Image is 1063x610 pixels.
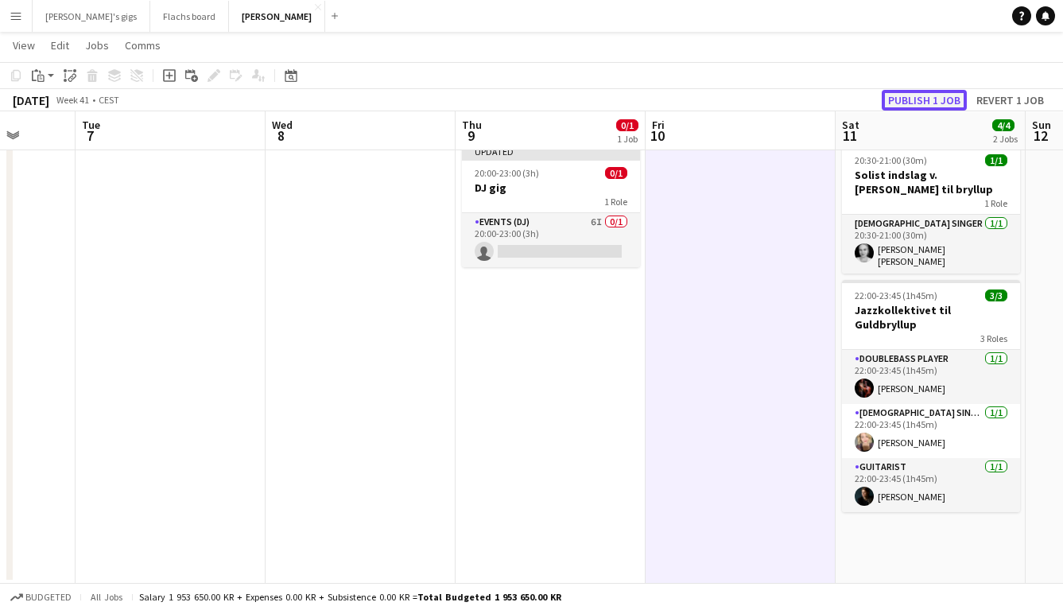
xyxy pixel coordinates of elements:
[270,126,293,145] span: 8
[652,118,665,132] span: Fri
[125,38,161,52] span: Comms
[82,118,100,132] span: Tue
[99,94,119,106] div: CEST
[118,35,167,56] a: Comms
[604,196,627,208] span: 1 Role
[985,289,1007,301] span: 3/3
[840,126,859,145] span: 11
[842,168,1020,196] h3: Solist indslag v. [PERSON_NAME] til bryllup
[842,280,1020,512] app-job-card: 22:00-23:45 (1h45m)3/3Jazzkollektivet til Guldbryllup3 RolesDoublebass Player1/122:00-23:45 (1h45...
[882,90,967,111] button: Publish 1 job
[650,126,665,145] span: 10
[842,303,1020,332] h3: Jazzkollektivet til Guldbryllup
[462,181,640,195] h3: DJ gig
[1032,118,1051,132] span: Sun
[79,35,115,56] a: Jobs
[13,38,35,52] span: View
[842,215,1020,274] app-card-role: [DEMOGRAPHIC_DATA] Singer1/120:30-21:00 (30m)[PERSON_NAME] [PERSON_NAME]
[45,35,76,56] a: Edit
[475,167,539,179] span: 20:00-23:00 (3h)
[462,213,640,267] app-card-role: Events (DJ)6I0/120:00-23:00 (3h)
[417,591,561,603] span: Total Budgeted 1 953 650.00 KR
[52,94,92,106] span: Week 41
[462,145,640,157] div: Updated
[993,133,1018,145] div: 2 Jobs
[6,35,41,56] a: View
[842,145,1020,274] app-job-card: 20:30-21:00 (30m)1/1Solist indslag v. [PERSON_NAME] til bryllup1 Role[DEMOGRAPHIC_DATA] Singer1/1...
[970,90,1050,111] button: Revert 1 job
[25,592,72,603] span: Budgeted
[13,92,49,108] div: [DATE]
[855,289,937,301] span: 22:00-23:45 (1h45m)
[605,167,627,179] span: 0/1
[842,350,1020,404] app-card-role: Doublebass Player1/122:00-23:45 (1h45m)[PERSON_NAME]
[462,145,640,267] app-job-card: Updated20:00-23:00 (3h)0/1DJ gig1 RoleEvents (DJ)6I0/120:00-23:00 (3h)
[272,118,293,132] span: Wed
[51,38,69,52] span: Edit
[33,1,150,32] button: [PERSON_NAME]'s gigs
[8,589,74,606] button: Budgeted
[842,458,1020,512] app-card-role: Guitarist1/122:00-23:45 (1h45m)[PERSON_NAME]
[617,133,638,145] div: 1 Job
[80,126,100,145] span: 7
[1030,126,1051,145] span: 12
[842,118,859,132] span: Sat
[842,404,1020,458] app-card-role: [DEMOGRAPHIC_DATA] Singer1/122:00-23:45 (1h45m)[PERSON_NAME]
[87,591,126,603] span: All jobs
[139,591,561,603] div: Salary 1 953 650.00 KR + Expenses 0.00 KR + Subsistence 0.00 KR =
[992,119,1015,131] span: 4/4
[616,119,638,131] span: 0/1
[980,332,1007,344] span: 3 Roles
[150,1,229,32] button: Flachs board
[229,1,325,32] button: [PERSON_NAME]
[855,154,927,166] span: 20:30-21:00 (30m)
[462,118,482,132] span: Thu
[984,197,1007,209] span: 1 Role
[85,38,109,52] span: Jobs
[985,154,1007,166] span: 1/1
[460,126,482,145] span: 9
